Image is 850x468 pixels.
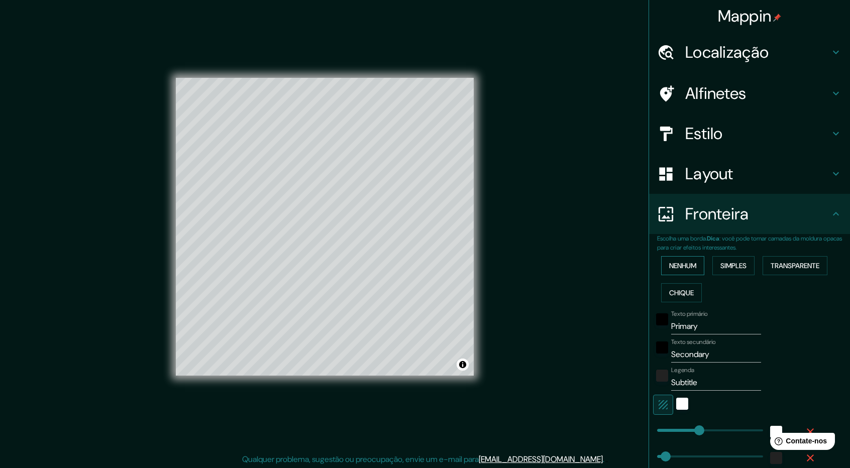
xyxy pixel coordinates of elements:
div: Alfinetes [649,73,850,113]
font: Localização [685,42,769,63]
font: Alfinetes [685,83,747,104]
font: Fronteira [685,203,749,224]
button: preto [656,341,668,354]
font: Legenda [671,366,694,374]
font: Dica [707,235,719,243]
font: Texto primário [671,310,708,318]
font: : você pode tornar camadas da moldura opacas para criar efeitos interessantes. [657,235,842,252]
div: Layout [649,154,850,194]
div: Estilo [649,113,850,154]
font: Chique [669,288,694,297]
font: Simples [720,261,747,270]
button: Transparente [763,256,827,275]
button: preto [656,313,668,325]
button: branco [770,426,782,438]
button: Simples [712,256,755,275]
font: Qualquer problema, sugestão ou preocupação, envie um e-mail para [242,454,479,464]
font: Texto secundário [671,338,716,346]
font: Transparente [771,261,819,270]
font: Layout [685,163,733,184]
iframe: Iniciador de widget de ajuda [761,429,839,457]
font: Nenhum [669,261,696,270]
button: cor-222222 [656,370,668,382]
font: . [603,454,604,464]
button: Nenhum [661,256,704,275]
img: pin-icon.png [773,14,781,22]
button: Alternar atribuição [457,359,469,371]
font: . [606,453,608,464]
div: Fronteira [649,194,850,234]
button: Chique [661,283,702,302]
a: [EMAIL_ADDRESS][DOMAIN_NAME] [479,454,603,464]
div: Localização [649,32,850,72]
button: branco [676,398,688,410]
font: Mappin [718,6,772,27]
font: Estilo [685,123,723,144]
button: cor-222222 [770,452,782,464]
font: . [604,453,606,464]
font: Escolha uma borda. [657,235,707,243]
